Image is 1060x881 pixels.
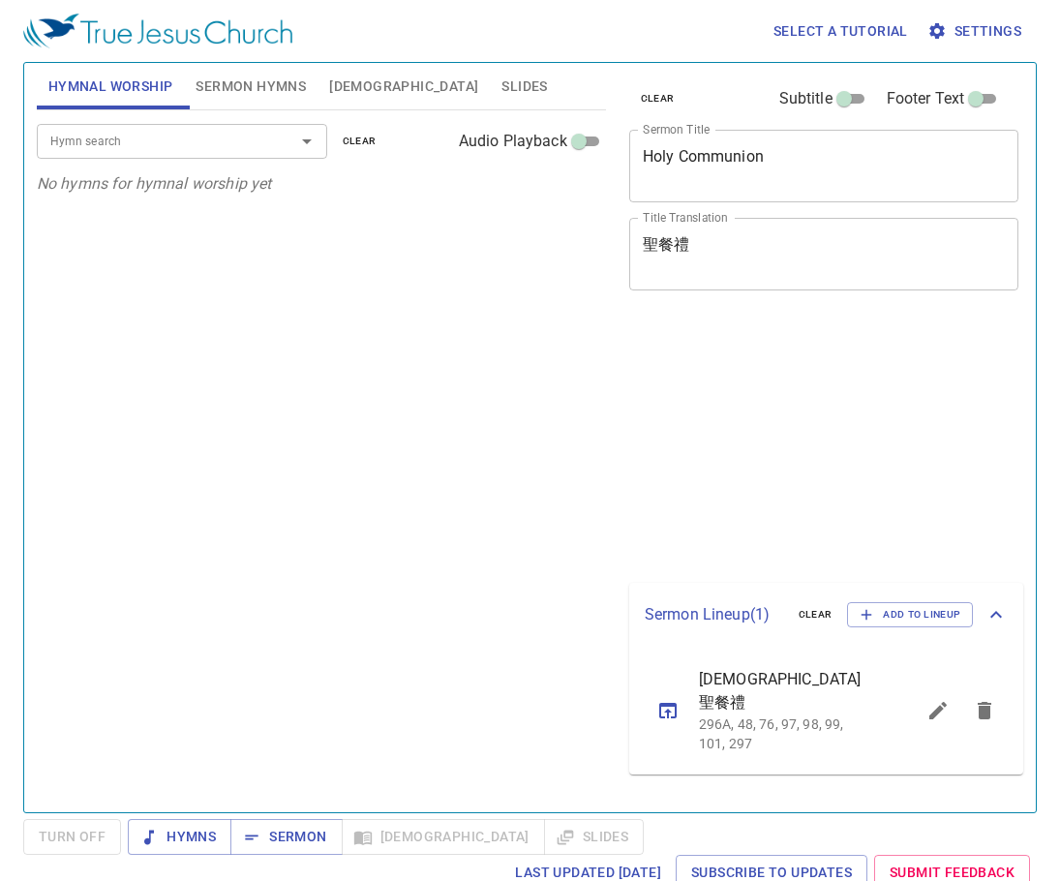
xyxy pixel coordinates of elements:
[459,130,567,153] span: Audio Playback
[860,606,960,623] span: Add to Lineup
[773,19,908,44] span: Select a tutorial
[128,819,231,855] button: Hymns
[847,602,973,627] button: Add to Lineup
[37,174,272,193] i: No hymns for hymnal worship yet
[329,75,478,99] span: [DEMOGRAPHIC_DATA]
[23,14,292,48] img: True Jesus Church
[924,14,1029,49] button: Settings
[246,825,326,849] span: Sermon
[699,668,868,714] span: [DEMOGRAPHIC_DATA] 聖餐禮
[645,603,783,626] p: Sermon Lineup ( 1 )
[629,647,1023,775] ul: sermon lineup list
[799,606,833,623] span: clear
[331,130,388,153] button: clear
[643,147,1006,184] textarea: Holy Communion
[230,819,342,855] button: Sermon
[196,75,306,99] span: Sermon Hymns
[621,311,943,575] iframe: from-child
[641,90,675,107] span: clear
[343,133,377,150] span: clear
[699,714,868,753] p: 296A, 48, 76, 97, 98, 99, 101, 297
[643,235,1006,272] textarea: 聖餐禮
[629,87,686,110] button: clear
[779,87,833,110] span: Subtitle
[501,75,547,99] span: Slides
[48,75,173,99] span: Hymnal Worship
[766,14,916,49] button: Select a tutorial
[887,87,965,110] span: Footer Text
[787,603,844,626] button: clear
[629,583,1023,647] div: Sermon Lineup(1)clearAdd to Lineup
[293,128,320,155] button: Open
[931,19,1021,44] span: Settings
[143,825,216,849] span: Hymns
